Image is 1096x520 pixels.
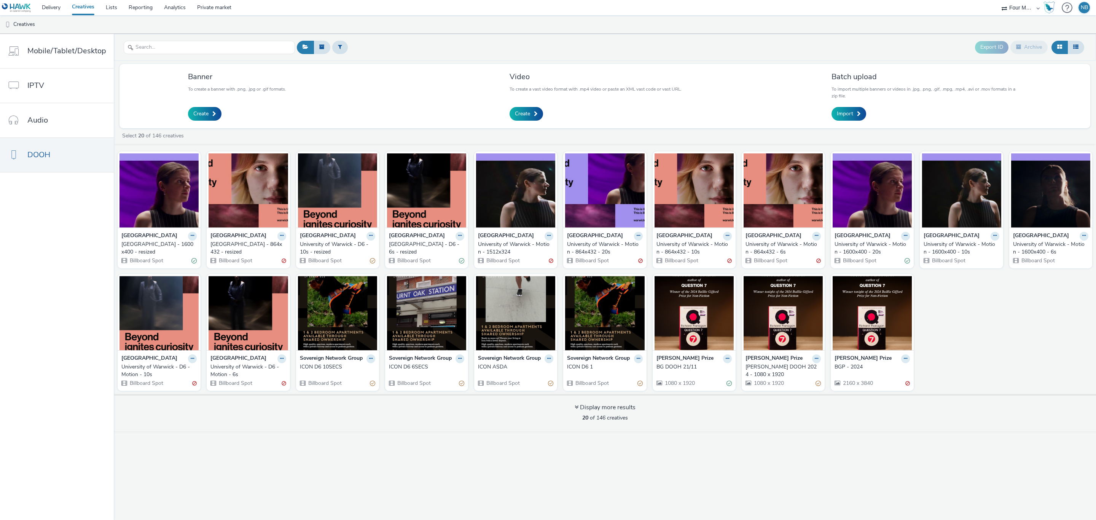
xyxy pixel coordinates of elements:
a: ICON ASDA [478,363,553,371]
img: dooh [4,21,11,29]
div: Valid [459,257,464,265]
strong: Sovereign Network Group [389,354,452,363]
strong: [GEOGRAPHIC_DATA] [478,232,534,241]
img: University of Warwick - D6 - Motion - 10s visual [119,276,199,350]
a: ICON D6 1 [567,363,642,371]
a: University of Warwick - D6 - Motion - 6s [210,363,286,379]
span: Billboard Spot [129,380,163,387]
div: Partially valid [370,379,375,387]
div: University of Warwick - D6 - Motion - 6s [210,363,283,379]
img: University of Warwick - 864x432 - resized visual [209,153,288,228]
img: undefined Logo [2,3,31,13]
strong: [GEOGRAPHIC_DATA] [300,232,356,241]
img: Hawk Academy [1043,2,1055,14]
div: Partially valid [370,257,375,265]
a: University of Warwick - D6 - 10s - resized [300,241,375,256]
a: Select of 146 creatives [121,132,187,139]
div: Invalid [816,257,821,265]
span: Billboard Spot [397,257,431,264]
img: BG DOOH 21/11 visual [655,276,734,350]
img: BGP - 2024 visual [833,276,912,350]
span: Billboard Spot [486,257,520,264]
strong: [GEOGRAPHIC_DATA] [389,232,445,241]
span: Mobile/Tablet/Desktop [27,45,106,56]
img: University of Warwick - 1600x400 - resized visual [119,153,199,228]
span: DOOH [27,149,50,160]
div: Partially valid [459,379,464,387]
span: Billboard Spot [307,257,342,264]
strong: [GEOGRAPHIC_DATA] [746,232,801,241]
img: University of Warwick - Motion - 1600x400 - 10s visual [922,153,1001,228]
img: University of Warwick - D6 - 10s - resized visual [298,153,377,228]
div: NB [1081,2,1088,13]
a: ICON D6 10SECS [300,363,375,371]
div: ICON D6 10SECS [300,363,372,371]
strong: 20 [138,132,144,139]
div: University of Warwick - Motion - 1600x400 - 10s [924,241,996,256]
span: Billboard Spot [218,257,252,264]
span: Create [515,110,530,118]
div: Invalid [549,257,553,265]
div: [GEOGRAPHIC_DATA] - 1600x400 - resized [121,241,194,256]
p: To import multiple banners or videos in .jpg, .png, .gif, .mpg, .mp4, .avi or .mov formats in a z... [832,86,1022,99]
div: University of Warwick - D6 - Motion - 10s [121,363,194,379]
a: University of Warwick - Motion - 1600x400 - 20s [835,241,910,256]
span: Billboard Spot [1021,257,1055,264]
div: University of Warwick - Motion - 864x432 - 10s [656,241,729,256]
strong: 20 [582,414,588,421]
h3: Video [510,72,682,82]
span: Billboard Spot [397,380,431,387]
a: Create [510,107,543,121]
div: BGP - 2024 [835,363,907,371]
span: Billboard Spot [129,257,163,264]
span: of 146 creatives [582,414,628,421]
strong: [GEOGRAPHIC_DATA] [210,354,266,363]
img: ICON D6 10SECS visual [298,276,377,350]
img: ICON D6 6SECS visual [387,276,466,350]
a: University of Warwick - Motion - 864x432 - 20s [567,241,642,256]
span: Billboard Spot [753,257,787,264]
a: [GEOGRAPHIC_DATA] - 1600x400 - resized [121,241,197,256]
strong: [PERSON_NAME] Prize [746,354,803,363]
strong: [PERSON_NAME] Prize [656,354,714,363]
button: Export ID [975,41,1008,53]
div: [GEOGRAPHIC_DATA] - 864x432 - resized [210,241,283,256]
div: Invalid [727,257,732,265]
button: Table [1067,41,1084,54]
div: Valid [191,257,197,265]
p: To create a vast video format with .mp4 video or paste an XML vast code or vast URL. [510,86,682,93]
strong: Sovereign Network Group [300,354,363,363]
img: University of Warwick - D6 - Motion - 6s visual [209,276,288,350]
a: BG DOOH 21/11 [656,363,732,371]
div: ICON ASDA [478,363,550,371]
span: IPTV [27,80,44,91]
div: [PERSON_NAME] DOOH 2024 - 1080 x 1920 [746,363,818,379]
strong: Sovereign Network Group [567,354,630,363]
div: Partially valid [816,379,821,387]
div: University of Warwick - Motion - 1600x400 - 6s [1013,241,1085,256]
a: University of Warwick - Motion - 864x432 - 10s [656,241,732,256]
span: 1080 x 1920 [753,380,784,387]
span: Billboard Spot [842,257,876,264]
span: Create [193,110,209,118]
p: To create a banner with .png, .jpg or .gif formats. [188,86,286,93]
h3: Batch upload [832,72,1022,82]
img: University of Warwick - Motion - 1600x400 - 20s visual [833,153,912,228]
img: University of Warwick - Motion - 1512x324 visual [476,153,555,228]
strong: Sovereign Network Group [478,354,541,363]
a: University of Warwick - Motion - 1512x324 [478,241,553,256]
img: Baillie Gifford DOOH 2024 - 1080 x 1920 visual [744,276,823,350]
img: University of Warwick - Motion - 864x432 - 20s visual [565,153,644,228]
div: Partially valid [637,379,643,387]
div: Display more results [575,403,636,412]
div: Valid [905,257,910,265]
a: [GEOGRAPHIC_DATA] - D6 - 6s - resized [389,241,464,256]
img: University of Warwick - D6 - 6s - resized visual [387,153,466,228]
strong: [GEOGRAPHIC_DATA] [924,232,980,241]
div: Invalid [282,379,286,387]
strong: [PERSON_NAME] Prize [835,354,892,363]
span: Billboard Spot [307,380,342,387]
span: Audio [27,115,48,126]
div: ICON D6 1 [567,363,639,371]
input: Search... [124,41,295,54]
